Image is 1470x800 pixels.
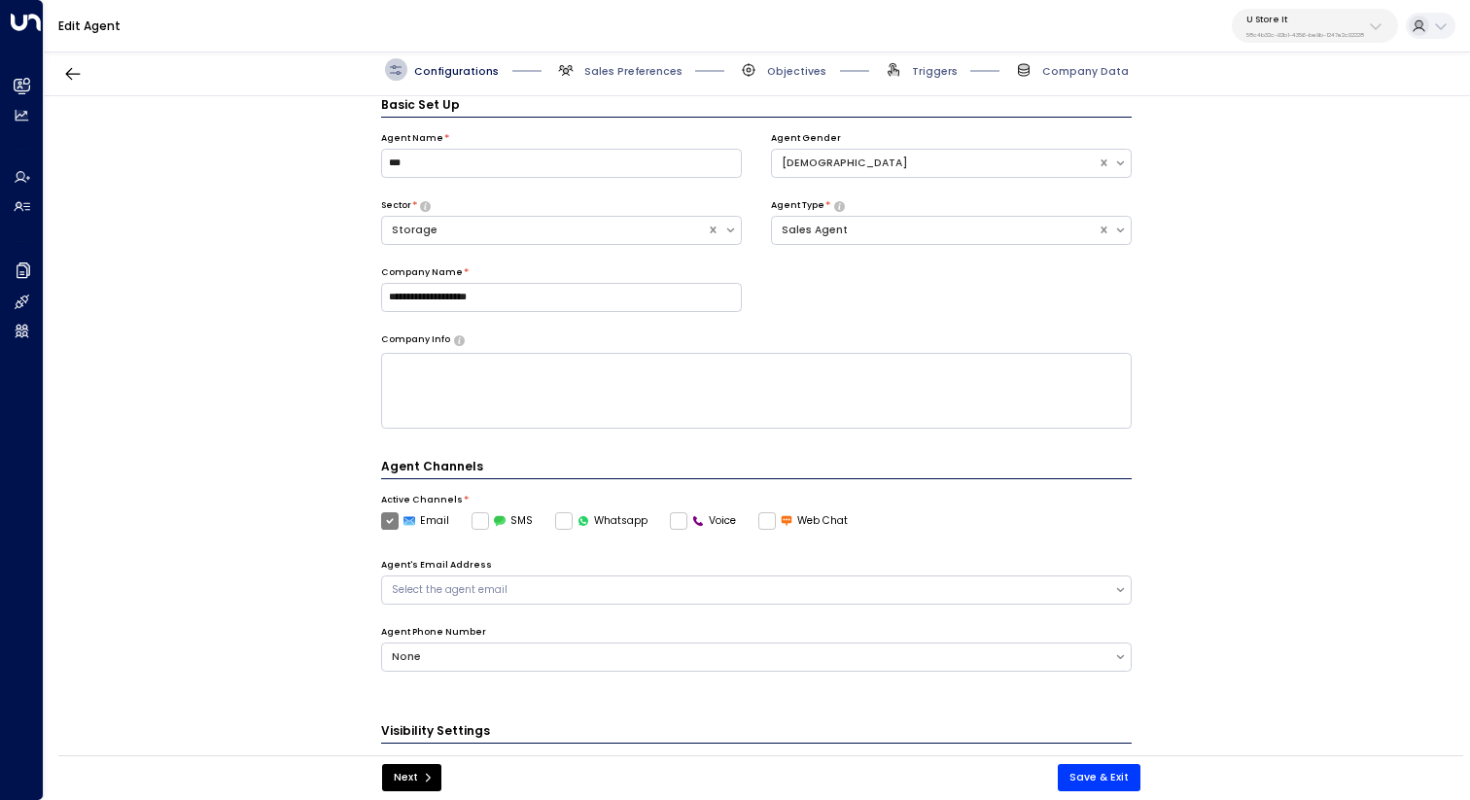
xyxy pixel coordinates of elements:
[381,96,1133,118] h3: Basic Set Up
[392,649,1104,665] div: None
[555,512,648,530] label: Whatsapp
[771,199,824,213] label: Agent Type
[392,582,1104,598] div: Select the agent email
[381,199,411,213] label: Sector
[420,201,431,211] button: Select whether your copilot will handle inquiries directly from leads or from brokers representin...
[1058,764,1140,791] button: Save & Exit
[381,722,1133,744] h3: Visibility Settings
[1246,14,1364,25] p: U Store It
[1246,31,1364,39] p: 58c4b32c-92b1-4356-be9b-1247e2c02228
[381,626,486,640] label: Agent Phone Number
[834,201,845,211] button: Select whether your copilot will handle inquiries directly from leads or from brokers representin...
[382,764,441,791] button: Next
[472,512,534,530] label: SMS
[381,512,450,530] label: Email
[381,266,463,280] label: Company Name
[381,494,463,507] label: Active Channels
[782,156,1088,171] div: [DEMOGRAPHIC_DATA]
[670,512,737,530] label: Voice
[414,64,499,79] span: Configurations
[381,132,443,146] label: Agent Name
[454,335,465,345] button: Provide a brief overview of your company, including your industry, products or services, and any ...
[584,64,682,79] span: Sales Preferences
[381,458,1133,479] h4: Agent Channels
[758,512,849,530] label: Web Chat
[1232,9,1398,43] button: U Store It58c4b32c-92b1-4356-be9b-1247e2c02228
[782,223,1088,238] div: Sales Agent
[58,17,121,34] a: Edit Agent
[381,559,492,573] label: Agent's Email Address
[1042,64,1129,79] span: Company Data
[912,64,958,79] span: Triggers
[381,333,450,347] label: Company Info
[392,223,698,238] div: Storage
[771,132,841,146] label: Agent Gender
[767,64,826,79] span: Objectives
